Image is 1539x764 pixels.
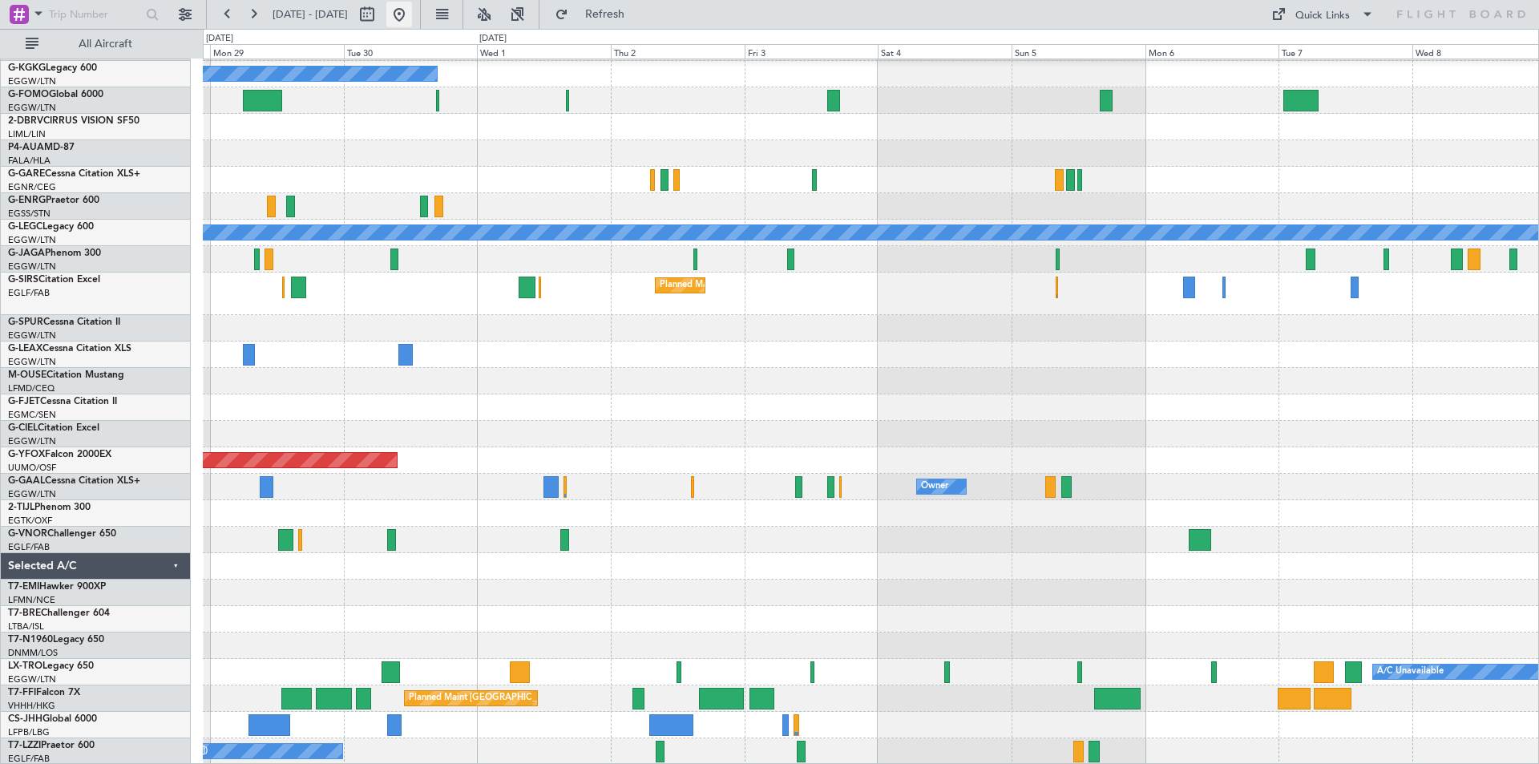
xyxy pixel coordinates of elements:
button: All Aircraft [18,31,174,57]
span: 2-DBRV [8,116,43,126]
a: G-KGKGLegacy 600 [8,63,97,73]
a: DNMM/LOS [8,647,58,659]
a: M-OUSECitation Mustang [8,370,124,380]
span: G-LEGC [8,222,42,232]
a: T7-N1960Legacy 650 [8,635,104,645]
span: G-FOMO [8,90,49,99]
span: [DATE] - [DATE] [273,7,348,22]
span: All Aircraft [42,38,169,50]
a: T7-FFIFalcon 7X [8,688,80,697]
span: CS-JHH [8,714,42,724]
a: G-GARECessna Citation XLS+ [8,169,140,179]
span: G-SPUR [8,317,43,327]
span: LX-TRO [8,661,42,671]
a: EGGW/LTN [8,435,56,447]
span: T7-FFI [8,688,36,697]
a: EGGW/LTN [8,488,56,500]
div: Thu 2 [611,44,745,59]
a: G-JAGAPhenom 300 [8,249,101,258]
span: T7-BRE [8,608,41,618]
a: VHHH/HKG [8,700,55,712]
a: G-FOMOGlobal 6000 [8,90,103,99]
a: G-ENRGPraetor 600 [8,196,99,205]
span: G-YFOX [8,450,45,459]
div: Sun 5 [1012,44,1145,59]
span: G-VNOR [8,529,47,539]
span: G-LEAX [8,344,42,354]
span: T7-N1960 [8,635,53,645]
a: G-SPURCessna Citation II [8,317,120,327]
div: Mon 29 [210,44,344,59]
div: Wed 1 [477,44,611,59]
a: LFMN/NCE [8,594,55,606]
a: T7-EMIHawker 900XP [8,582,106,592]
button: Quick Links [1263,2,1382,27]
span: M-OUSE [8,370,46,380]
div: Fri 3 [745,44,879,59]
a: LFMD/CEQ [8,382,55,394]
button: Refresh [547,2,644,27]
span: T7-LZZI [8,741,41,750]
div: [DATE] [479,32,507,46]
span: T7-EMI [8,582,39,592]
a: EGGW/LTN [8,234,56,246]
span: G-JAGA [8,249,45,258]
a: LFPB/LBG [8,726,50,738]
span: G-CIEL [8,423,38,433]
a: G-GAALCessna Citation XLS+ [8,476,140,486]
span: G-FJET [8,397,40,406]
a: EGLF/FAB [8,541,50,553]
span: P4-AUA [8,143,44,152]
div: Mon 6 [1145,44,1279,59]
a: G-CIELCitation Excel [8,423,99,433]
a: EGNR/CEG [8,181,56,193]
a: EGGW/LTN [8,356,56,368]
a: LX-TROLegacy 650 [8,661,94,671]
a: EGGW/LTN [8,75,56,87]
input: Trip Number [49,2,141,26]
a: G-VNORChallenger 650 [8,529,116,539]
a: G-LEGCLegacy 600 [8,222,94,232]
a: EGSS/STN [8,208,50,220]
a: FALA/HLA [8,155,50,167]
a: LTBA/ISL [8,620,44,633]
a: G-LEAXCessna Citation XLS [8,344,131,354]
a: G-FJETCessna Citation II [8,397,117,406]
div: Planned Maint [GEOGRAPHIC_DATA] ([GEOGRAPHIC_DATA]) [660,273,912,297]
a: T7-LZZIPraetor 600 [8,741,95,750]
div: Quick Links [1295,8,1350,24]
a: CS-JHHGlobal 6000 [8,714,97,724]
a: EGGW/LTN [8,102,56,114]
div: [DATE] [206,32,233,46]
div: A/C Unavailable [1377,660,1444,684]
a: G-YFOXFalcon 2000EX [8,450,111,459]
div: Sat 4 [878,44,1012,59]
span: G-GAAL [8,476,45,486]
a: EGGW/LTN [8,261,56,273]
span: G-SIRS [8,275,38,285]
a: P4-AUAMD-87 [8,143,75,152]
span: G-GARE [8,169,45,179]
div: Tue 7 [1278,44,1412,59]
a: EGTK/OXF [8,515,52,527]
a: EGGW/LTN [8,673,56,685]
div: Owner [921,475,948,499]
span: 2-TIJL [8,503,34,512]
span: G-ENRG [8,196,46,205]
span: G-KGKG [8,63,46,73]
a: EGMC/SEN [8,409,56,421]
div: Planned Maint [GEOGRAPHIC_DATA] ([GEOGRAPHIC_DATA]) [409,686,661,710]
span: Refresh [572,9,639,20]
a: EGGW/LTN [8,329,56,342]
div: Tue 30 [344,44,478,59]
a: UUMO/OSF [8,462,56,474]
a: 2-TIJLPhenom 300 [8,503,91,512]
a: 2-DBRVCIRRUS VISION SF50 [8,116,139,126]
a: EGLF/FAB [8,287,50,299]
a: G-SIRSCitation Excel [8,275,100,285]
a: T7-BREChallenger 604 [8,608,110,618]
a: LIML/LIN [8,128,46,140]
